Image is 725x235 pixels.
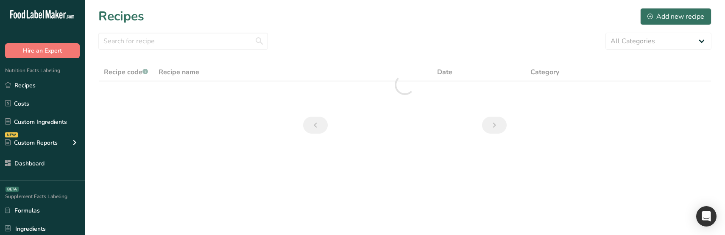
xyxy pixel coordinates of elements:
[640,8,711,25] button: Add new recipe
[5,43,80,58] button: Hire an Expert
[303,117,328,134] a: Previous page
[696,206,717,227] div: Open Intercom Messenger
[482,117,507,134] a: Next page
[5,138,58,147] div: Custom Reports
[98,33,268,50] input: Search for recipe
[6,187,19,192] div: BETA
[647,11,704,22] div: Add new recipe
[5,132,18,137] div: NEW
[98,7,144,26] h1: Recipes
